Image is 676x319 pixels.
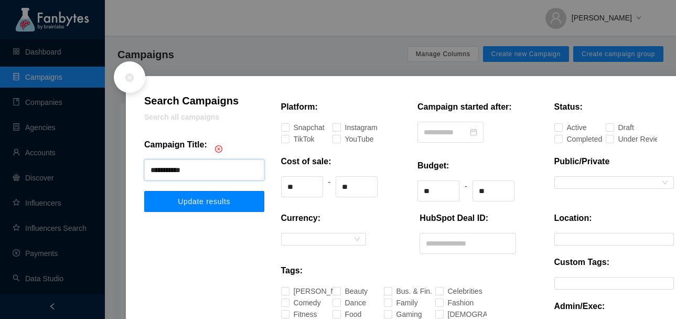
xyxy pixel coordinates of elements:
[567,133,579,145] div: Completed
[144,111,264,123] p: Search all campaigns
[124,72,135,83] span: close-circle
[345,122,356,133] div: Instagram
[554,256,609,269] p: Custom Tags:
[420,212,488,225] p: HubSpot Deal ID:
[554,155,610,168] p: Public/Private
[554,212,592,225] p: Location:
[294,122,304,133] div: Snapchat
[465,180,467,201] div: -
[294,297,303,309] div: Comedy
[178,197,230,206] span: Update results
[345,285,353,297] div: Beauty
[328,176,331,197] div: -
[618,133,634,145] div: Under Review
[281,101,318,113] p: Platform:
[294,285,314,297] div: [PERSON_NAME]
[215,145,222,153] span: close-circle
[144,139,207,151] p: Campaign Title:
[281,264,303,277] p: Tags:
[396,285,409,297] div: Bus. & Fin.
[345,297,352,309] div: Dance
[396,297,404,309] div: Family
[618,122,624,133] div: Draft
[567,122,574,133] div: Active
[448,285,459,297] div: Celebrities
[294,133,301,145] div: TikTok
[281,155,331,168] p: Cost of sale:
[554,300,605,313] p: Admin/Exec:
[448,297,457,309] div: Fashion
[345,133,355,145] div: YouTube
[417,159,449,172] p: Budget:
[417,101,512,113] p: Campaign started after:
[554,101,583,113] p: Status:
[281,212,321,225] p: Currency:
[144,191,264,212] button: Update results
